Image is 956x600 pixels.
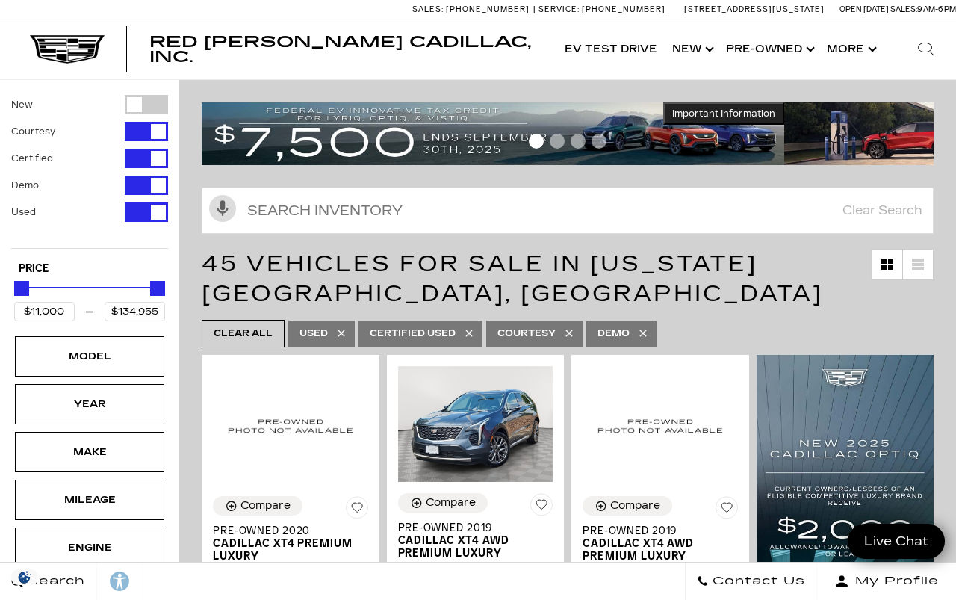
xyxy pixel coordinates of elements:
[213,366,368,486] img: 2020 Cadillac XT4 Premium Luxury
[538,4,580,14] span: Service:
[497,324,556,343] span: Courtesy
[583,366,738,486] img: 2019 Cadillac XT4 AWD Premium Luxury
[52,444,127,460] div: Make
[848,524,945,559] a: Live Chat
[370,324,456,343] span: Certified Used
[817,563,956,600] button: Open user profile menu
[917,4,956,14] span: 9 AM-6 PM
[213,525,368,563] a: Pre-Owned 2020Cadillac XT4 Premium Luxury
[839,4,889,14] span: Open [DATE]
[150,281,165,296] div: Maximum Price
[665,19,718,79] a: New
[412,5,533,13] a: Sales: [PHONE_NUMBER]
[15,432,164,472] div: MakeMake
[14,281,29,296] div: Minimum Price
[597,324,630,343] span: Demo
[149,34,542,64] a: Red [PERSON_NAME] Cadillac, Inc.
[571,134,586,149] span: Go to slide 3
[11,97,33,112] label: New
[11,178,39,193] label: Demo
[583,496,672,516] button: Compare Vehicle
[14,276,165,321] div: Price
[398,522,542,534] span: Pre-Owned 2019
[849,571,939,592] span: My Profile
[11,95,168,248] div: Filter by Vehicle Type
[582,4,665,14] span: [PHONE_NUMBER]
[7,569,42,585] section: Click to Open Cookie Consent Modal
[412,4,444,14] span: Sales:
[398,493,488,513] button: Compare Vehicle
[530,493,553,522] button: Save Vehicle
[716,496,738,525] button: Save Vehicle
[529,134,544,149] span: Go to slide 1
[890,4,917,14] span: Sales:
[52,348,127,365] div: Model
[15,384,164,424] div: YearYear
[11,205,36,220] label: Used
[398,560,553,573] div: Stock : UC207251A
[533,5,669,13] a: Service: [PHONE_NUMBER]
[30,35,105,64] img: Cadillac Dark Logo with Cadillac White Text
[23,571,85,592] span: Search
[202,102,784,165] img: vrp-tax-ending-august-version
[718,19,819,79] a: Pre-Owned
[583,525,738,563] a: Pre-Owned 2019Cadillac XT4 AWD Premium Luxury
[583,537,727,563] span: Cadillac XT4 AWD Premium Luxury
[214,324,273,343] span: Clear All
[426,496,476,510] div: Compare
[819,19,881,79] button: More
[11,124,55,139] label: Courtesy
[398,366,553,483] img: 2019 Cadillac XT4 AWD Premium Luxury
[299,324,328,343] span: Used
[672,108,775,120] span: Important Information
[709,571,805,592] span: Contact Us
[149,33,531,66] span: Red [PERSON_NAME] Cadillac, Inc.
[11,151,53,166] label: Certified
[202,250,823,307] span: 45 Vehicles for Sale in [US_STATE][GEOGRAPHIC_DATA], [GEOGRAPHIC_DATA]
[398,534,542,560] span: Cadillac XT4 AWD Premium Luxury
[685,563,817,600] a: Contact Us
[7,569,42,585] img: Opt-Out Icon
[15,480,164,520] div: MileageMileage
[663,102,784,125] button: Important Information
[105,302,165,321] input: Maximum
[19,262,161,276] h5: Price
[240,499,291,513] div: Compare
[857,533,936,550] span: Live Chat
[213,537,357,563] span: Cadillac XT4 Premium Luxury
[209,195,236,222] svg: Click to toggle on voice search
[583,525,727,537] span: Pre-Owned 2019
[346,496,368,525] button: Save Vehicle
[14,302,75,321] input: Minimum
[15,528,164,568] div: EngineEngine
[52,396,127,412] div: Year
[610,499,660,513] div: Compare
[213,525,357,537] span: Pre-Owned 2020
[684,4,825,14] a: [STREET_ADDRESS][US_STATE]
[398,522,553,560] a: Pre-Owned 2019Cadillac XT4 AWD Premium Luxury
[52,492,127,508] div: Mileage
[52,539,127,556] div: Engine
[446,4,530,14] span: [PHONE_NUMBER]
[213,496,302,516] button: Compare Vehicle
[15,336,164,377] div: ModelModel
[202,188,934,234] input: Search Inventory
[557,19,665,79] a: EV Test Drive
[592,134,606,149] span: Go to slide 4
[550,134,565,149] span: Go to slide 2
